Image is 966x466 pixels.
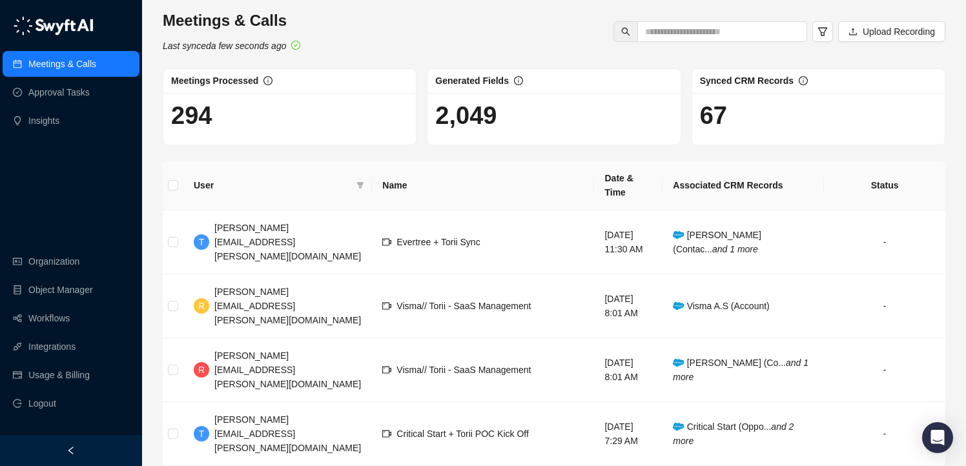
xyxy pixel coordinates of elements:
[163,10,300,31] h3: Meetings & Calls
[673,358,808,382] span: [PERSON_NAME] (Co...
[799,76,808,85] span: info-circle
[163,41,286,51] i: Last synced a few seconds ago
[382,365,391,374] span: video-camera
[594,210,663,274] td: [DATE] 11:30 AM
[673,421,794,446] i: and 2 more
[673,230,761,254] span: [PERSON_NAME] (Contac...
[848,27,858,36] span: upload
[382,429,391,438] span: video-camera
[435,76,509,86] span: Generated Fields
[13,399,22,408] span: logout
[28,79,90,105] a: Approval Tasks
[673,358,808,382] i: and 1 more
[594,402,663,466] td: [DATE] 7:29 AM
[700,76,794,86] span: Synced CRM Records
[435,101,672,130] h1: 2,049
[28,362,90,388] a: Usage & Billing
[28,390,56,416] span: Logout
[396,301,531,311] span: Visma// Torii - SaaS Management
[198,299,205,313] span: R
[214,350,361,389] span: [PERSON_NAME][EMAIL_ADDRESS][PERSON_NAME][DOMAIN_NAME]
[824,274,945,338] td: -
[594,274,663,338] td: [DATE] 8:01 AM
[214,287,361,325] span: [PERSON_NAME][EMAIL_ADDRESS][PERSON_NAME][DOMAIN_NAME]
[396,429,528,439] span: Critical Start + Torii POC Kick Off
[663,161,824,210] th: Associated CRM Records
[354,176,367,195] span: filter
[28,305,70,331] a: Workflows
[594,161,663,210] th: Date & Time
[198,363,205,377] span: R
[28,108,59,134] a: Insights
[824,338,945,402] td: -
[824,161,945,210] th: Status
[382,301,391,310] span: video-camera
[13,16,94,35] img: logo-05li4sbe.png
[922,422,953,453] div: Open Intercom Messenger
[171,101,408,130] h1: 294
[28,277,93,303] a: Object Manager
[214,414,361,453] span: [PERSON_NAME][EMAIL_ADDRESS][PERSON_NAME][DOMAIN_NAME]
[673,421,794,446] span: Critical Start (Oppo...
[712,244,758,254] i: and 1 more
[214,223,361,261] span: [PERSON_NAME][EMAIL_ADDRESS][PERSON_NAME][DOMAIN_NAME]
[263,76,272,85] span: info-circle
[171,76,258,86] span: Meetings Processed
[372,161,594,210] th: Name
[199,235,205,249] span: T
[194,178,351,192] span: User
[356,181,364,189] span: filter
[817,26,828,37] span: filter
[824,210,945,274] td: -
[291,41,300,50] span: check-circle
[621,27,630,36] span: search
[396,237,480,247] span: Evertree + Torii Sync
[700,101,937,130] h1: 67
[28,51,96,77] a: Meetings & Calls
[673,301,770,311] span: Visma A.S (Account)
[824,402,945,466] td: -
[514,76,523,85] span: info-circle
[67,446,76,455] span: left
[838,21,945,42] button: Upload Recording
[863,25,935,39] span: Upload Recording
[28,248,79,274] a: Organization
[396,365,531,375] span: Visma// Torii - SaaS Management
[382,238,391,247] span: video-camera
[199,427,205,441] span: T
[594,338,663,402] td: [DATE] 8:01 AM
[28,334,76,360] a: Integrations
